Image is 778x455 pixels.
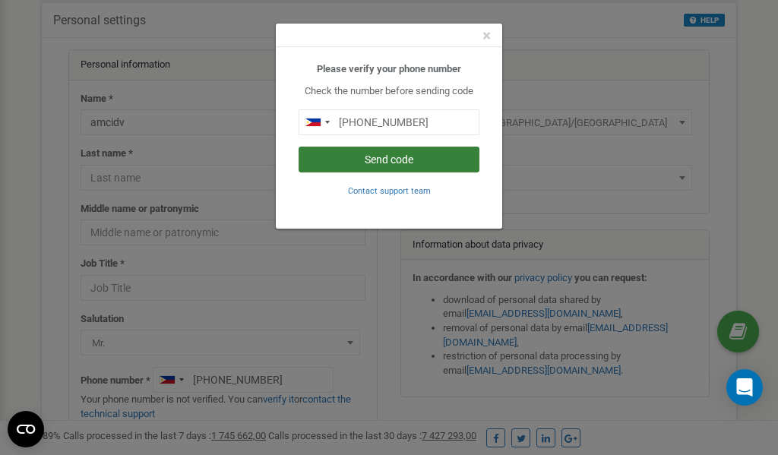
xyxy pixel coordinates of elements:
div: Telephone country code [299,110,334,134]
span: × [482,27,491,45]
input: 0905 123 4567 [299,109,479,135]
b: Please verify your phone number [317,63,461,74]
button: Send code [299,147,479,172]
button: Close [482,28,491,44]
p: Check the number before sending code [299,84,479,99]
button: Open CMP widget [8,411,44,447]
div: Open Intercom Messenger [726,369,763,406]
a: Contact support team [348,185,431,196]
small: Contact support team [348,186,431,196]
